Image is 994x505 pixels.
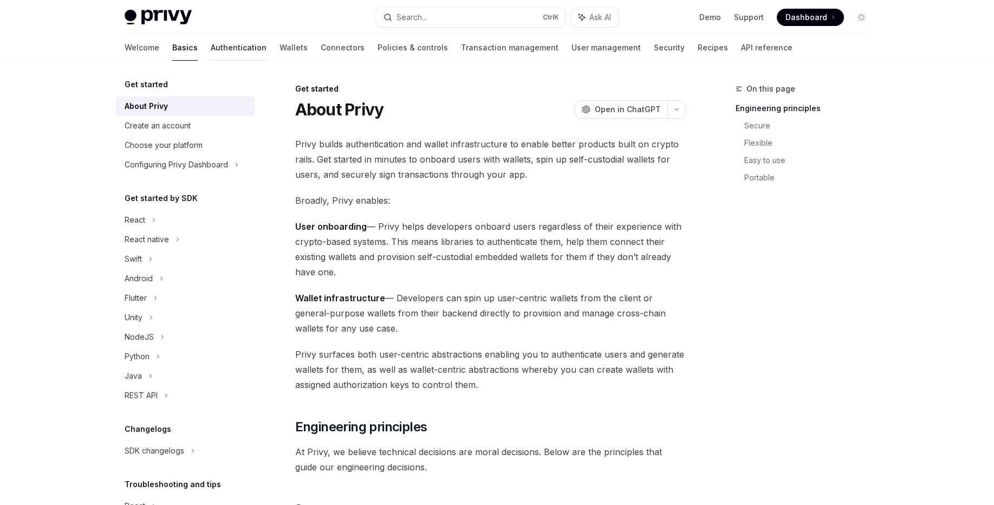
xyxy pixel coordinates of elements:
[744,134,879,152] a: Flexible
[125,389,158,402] div: REST API
[125,444,184,457] div: SDK changelogs
[295,444,686,475] span: At Privy, we believe technical decisions are moral decisions. Below are the principles that guide...
[125,213,145,226] div: React
[125,478,221,491] h5: Troubleshooting and tips
[295,347,686,392] span: Privy surfaces both user-centric abstractions enabling you to authenticate users and generate wal...
[125,78,168,91] h5: Get started
[211,35,267,61] a: Authentication
[736,100,879,117] a: Engineering principles
[125,10,192,25] img: light logo
[595,104,661,115] span: Open in ChatGPT
[853,9,870,26] button: Toggle dark mode
[321,35,365,61] a: Connectors
[280,35,308,61] a: Wallets
[125,139,203,152] div: Choose your platform
[571,35,641,61] a: User management
[125,119,191,132] div: Create an account
[741,35,792,61] a: API reference
[295,193,686,208] span: Broadly, Privy enables:
[295,83,686,94] div: Get started
[543,13,559,22] span: Ctrl K
[116,135,255,155] a: Choose your platform
[295,219,686,280] span: — Privy helps developers onboard users regardless of their experience with crypto-based systems. ...
[734,12,764,23] a: Support
[125,423,171,436] h5: Changelogs
[376,8,566,27] button: Search...CtrlK
[746,82,795,95] span: On this page
[698,35,728,61] a: Recipes
[125,35,159,61] a: Welcome
[397,11,427,24] div: Search...
[744,169,879,186] a: Portable
[125,158,228,171] div: Configuring Privy Dashboard
[571,8,619,27] button: Ask AI
[777,9,844,26] a: Dashboard
[295,100,384,119] h1: About Privy
[125,311,142,324] div: Unity
[461,35,558,61] a: Transaction management
[295,137,686,182] span: Privy builds authentication and wallet infrastructure to enable better products built on crypto r...
[699,12,721,23] a: Demo
[116,116,255,135] a: Create an account
[125,292,147,305] div: Flutter
[295,290,686,336] span: — Developers can spin up user-centric wallets from the client or general-purpose wallets from the...
[125,192,198,205] h5: Get started by SDK
[295,221,367,232] strong: User onboarding
[785,12,827,23] span: Dashboard
[125,272,153,285] div: Android
[125,331,154,344] div: NodeJS
[744,117,879,134] a: Secure
[125,350,150,363] div: Python
[125,370,142,383] div: Java
[125,100,168,113] div: About Privy
[378,35,448,61] a: Policies & controls
[116,96,255,116] a: About Privy
[295,418,427,436] span: Engineering principles
[744,152,879,169] a: Easy to use
[295,293,385,303] strong: Wallet infrastructure
[654,35,685,61] a: Security
[125,252,142,266] div: Swift
[589,12,611,23] span: Ask AI
[575,100,667,119] button: Open in ChatGPT
[172,35,198,61] a: Basics
[125,233,169,246] div: React native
